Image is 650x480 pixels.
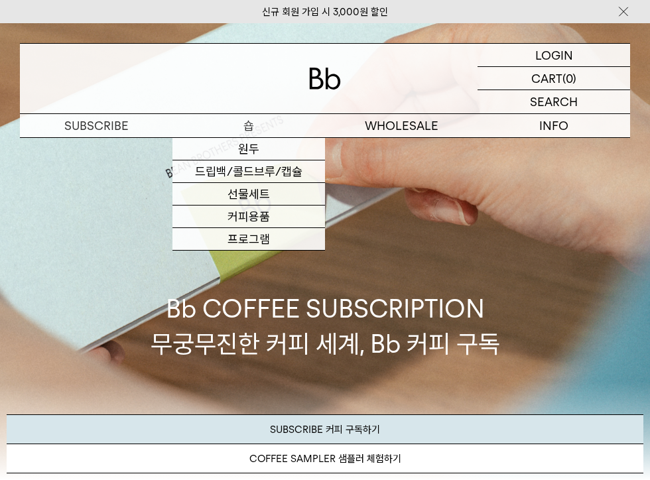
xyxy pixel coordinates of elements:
[262,6,388,18] a: 신규 회원 가입 시 3,000원 할인
[7,414,643,444] a: SUBSCRIBE 커피 구독하기
[531,67,562,90] p: CART
[172,228,325,251] a: 프로그램
[478,67,630,90] a: CART (0)
[172,183,325,206] a: 선물세트
[7,444,643,473] a: COFFEE SAMPLER 샘플러 체험하기
[478,114,630,137] p: INFO
[172,114,325,137] a: 숍
[309,68,341,90] img: 로고
[325,114,478,137] p: WHOLESALE
[151,165,500,361] p: Bb COFFEE SUBSCRIPTION 무궁무진한 커피 세계, Bb 커피 구독
[172,138,325,160] a: 원두
[478,44,630,67] a: LOGIN
[562,67,576,90] p: (0)
[20,114,172,137] a: SUBSCRIBE
[530,90,578,113] p: SEARCH
[172,160,325,183] a: 드립백/콜드브루/캡슐
[535,44,573,66] p: LOGIN
[172,206,325,228] a: 커피용품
